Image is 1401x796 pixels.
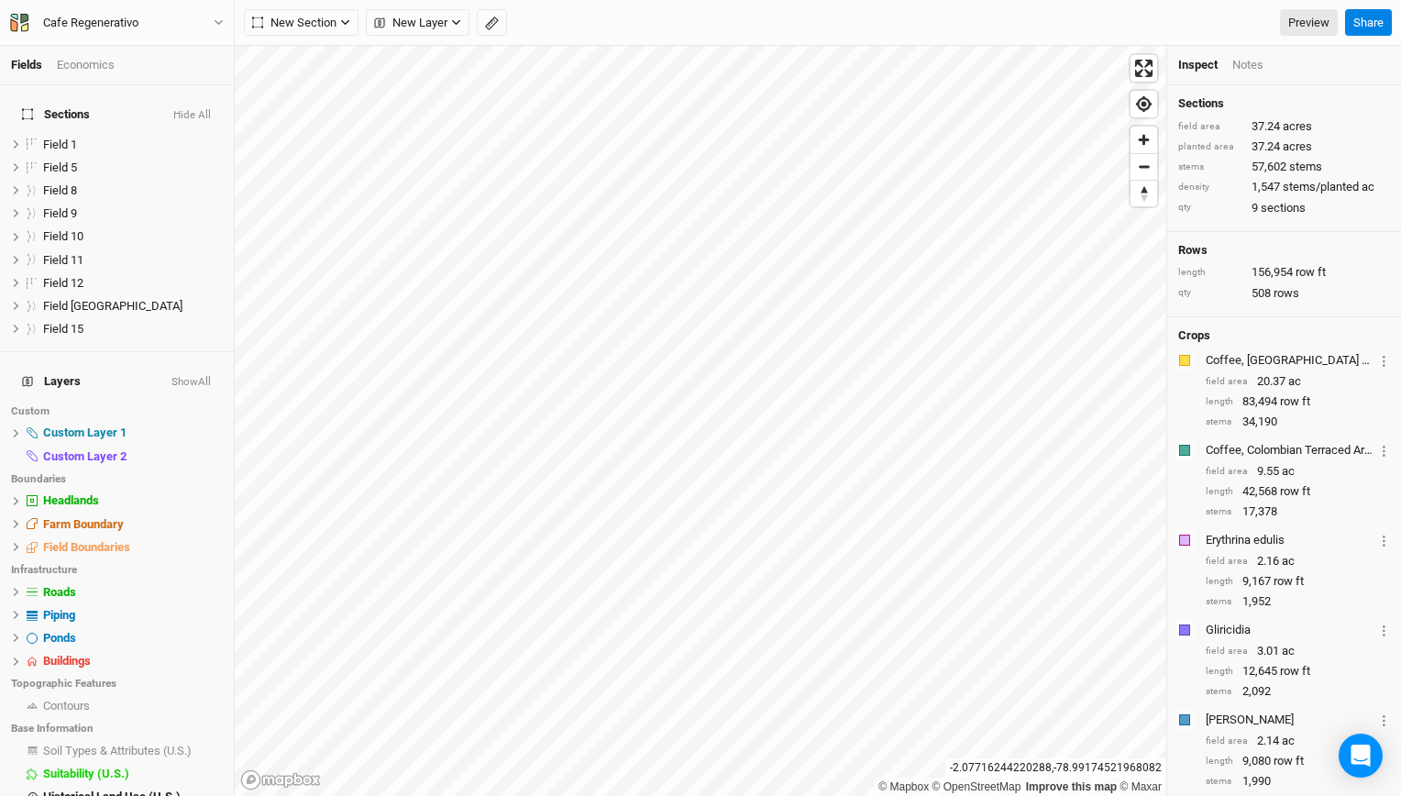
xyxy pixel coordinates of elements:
[1206,395,1233,409] div: length
[1206,753,1390,769] div: 9,080
[43,767,223,781] div: Suitability (U.S.)
[43,299,182,313] span: Field [GEOGRAPHIC_DATA]
[43,631,223,646] div: Ponds
[43,14,138,32] div: Cafe Regenerativo
[43,426,223,440] div: Custom Layer 1
[43,138,77,151] span: Field 1
[22,107,90,122] span: Sections
[366,9,469,37] button: New Layer
[1131,180,1157,206] button: Reset bearing to north
[1206,463,1390,480] div: 9.55
[1345,9,1392,37] button: Share
[1206,352,1374,369] div: Coffee, Brazil Mechanized Arabica
[43,744,223,758] div: Soil Types & Attributes (U.S.)
[43,229,83,243] span: Field 10
[1131,91,1157,117] span: Find my location
[43,253,83,267] span: Field 11
[1206,442,1374,459] div: Coffee, Colombian Terraced Arrabica
[477,9,507,37] button: Shortcut: M
[43,449,223,464] div: Custom Layer 2
[1280,663,1310,680] span: row ft
[1206,773,1390,790] div: 1,990
[1206,393,1390,410] div: 83,494
[43,183,223,198] div: Field 8
[1206,532,1374,548] div: Erythrina edulis
[43,449,127,463] span: Custom Layer 2
[945,758,1166,778] div: -2.07716244220288 , -78.99174521968082
[43,631,76,645] span: Ponds
[1206,503,1390,520] div: 17,378
[1026,780,1117,793] a: Improve this map
[43,276,223,291] div: Field 12
[252,14,336,32] span: New Section
[22,374,81,389] span: Layers
[43,767,129,780] span: Suitability (U.S.)
[1288,373,1301,390] span: ac
[43,299,223,314] div: Field 13 Headland Field
[172,109,212,122] button: Hide All
[43,493,99,507] span: Headlands
[1178,140,1242,154] div: planted area
[1206,665,1233,679] div: length
[1206,755,1233,768] div: length
[1280,393,1310,410] span: row ft
[1178,201,1242,215] div: qty
[1178,200,1390,216] div: 9
[1178,138,1390,155] div: 37.24
[1280,9,1338,37] a: Preview
[244,9,359,37] button: New Section
[1206,733,1390,749] div: 2.14
[43,253,223,268] div: Field 11
[1206,735,1248,748] div: field area
[1378,619,1390,640] button: Crop Usage
[57,57,115,73] div: Economics
[1280,483,1310,500] span: row ft
[43,206,223,221] div: Field 9
[1274,753,1304,769] span: row ft
[1206,573,1390,590] div: 9,167
[1206,775,1233,789] div: stems
[1378,709,1390,730] button: Crop Usage
[43,608,223,623] div: Piping
[43,744,192,757] span: Soil Types & Attributes (U.S.)
[1339,734,1383,778] div: Open Intercom Messenger
[240,769,321,790] a: Mapbox logo
[1378,439,1390,460] button: Crop Usage
[43,160,223,175] div: Field 5
[932,780,1021,793] a: OpenStreetMap
[374,14,447,32] span: New Layer
[1178,120,1242,134] div: field area
[43,183,77,197] span: Field 8
[171,376,212,389] button: ShowAll
[1178,179,1390,195] div: 1,547
[1283,118,1312,135] span: acres
[43,585,223,600] div: Roads
[1296,264,1326,281] span: row ft
[1206,575,1233,589] div: length
[43,206,77,220] span: Field 9
[43,699,90,713] span: Contours
[235,46,1166,796] canvas: Map
[1178,264,1390,281] div: 156,954
[43,540,223,555] div: Field Boundaries
[1178,266,1242,280] div: length
[1178,181,1242,194] div: density
[43,654,91,668] span: Buildings
[1131,55,1157,82] span: Enter fullscreen
[1283,138,1312,155] span: acres
[1206,553,1390,569] div: 2.16
[1378,529,1390,550] button: Crop Usage
[1131,127,1157,153] span: Zoom in
[43,517,124,531] span: Farm Boundary
[1206,685,1233,699] div: stems
[1274,285,1299,302] span: rows
[1178,118,1390,135] div: 37.24
[43,276,83,290] span: Field 12
[1178,286,1242,300] div: qty
[1206,465,1248,479] div: field area
[1206,415,1233,429] div: stems
[1206,375,1248,389] div: field area
[1178,243,1390,258] h4: Rows
[1206,593,1390,610] div: 1,952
